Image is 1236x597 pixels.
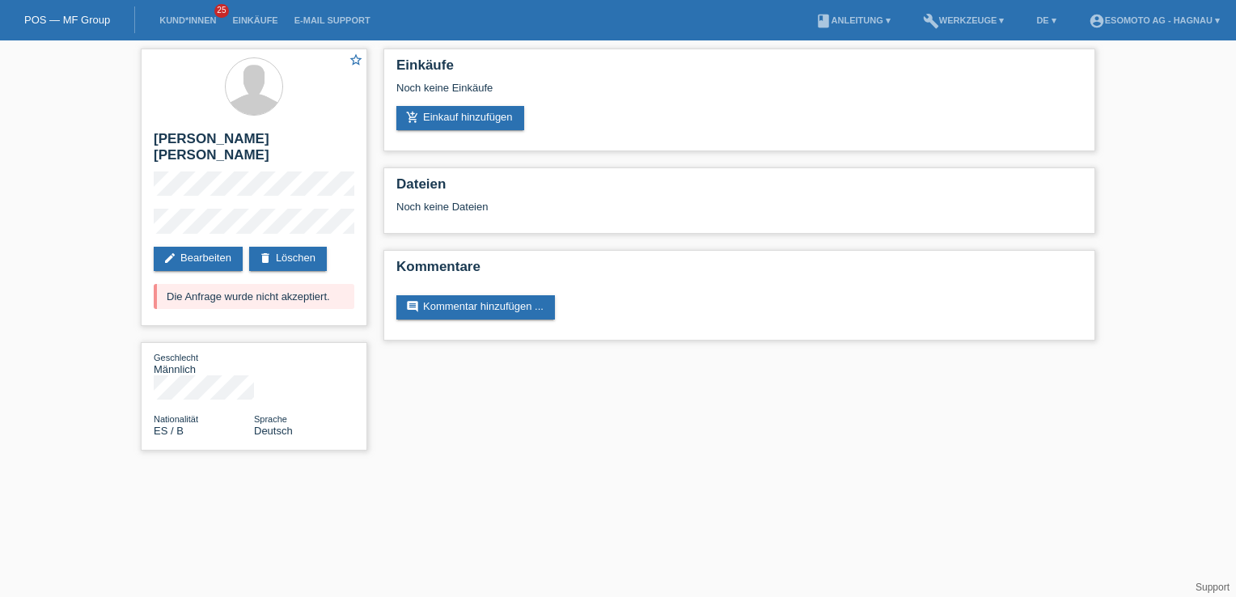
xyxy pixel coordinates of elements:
a: Kund*innen [151,15,224,25]
span: Deutsch [254,425,293,437]
i: delete [259,252,272,265]
i: add_shopping_cart [406,111,419,124]
div: Die Anfrage wurde nicht akzeptiert. [154,284,354,309]
a: commentKommentar hinzufügen ... [396,295,555,320]
i: comment [406,300,419,313]
a: POS — MF Group [24,14,110,26]
span: Nationalität [154,414,198,424]
a: Support [1196,582,1230,593]
a: Einkäufe [224,15,286,25]
i: account_circle [1089,13,1105,29]
a: E-Mail Support [286,15,379,25]
a: buildWerkzeuge ▾ [915,15,1013,25]
a: deleteLöschen [249,247,327,271]
div: Noch keine Dateien [396,201,891,213]
a: editBearbeiten [154,247,243,271]
h2: Einkäufe [396,57,1082,82]
i: star_border [349,53,363,67]
h2: Kommentare [396,259,1082,283]
a: bookAnleitung ▾ [807,15,899,25]
div: Männlich [154,351,254,375]
span: Spanien / B / 20.04.2025 [154,425,184,437]
span: Sprache [254,414,287,424]
div: Noch keine Einkäufe [396,82,1082,106]
a: star_border [349,53,363,70]
a: account_circleEsomoto AG - Hagnau ▾ [1081,15,1228,25]
a: DE ▾ [1028,15,1064,25]
a: add_shopping_cartEinkauf hinzufügen [396,106,524,130]
i: edit [163,252,176,265]
h2: Dateien [396,176,1082,201]
i: build [923,13,939,29]
span: 25 [214,4,229,18]
i: book [815,13,832,29]
h2: [PERSON_NAME] [PERSON_NAME] [154,131,354,171]
span: Geschlecht [154,353,198,362]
